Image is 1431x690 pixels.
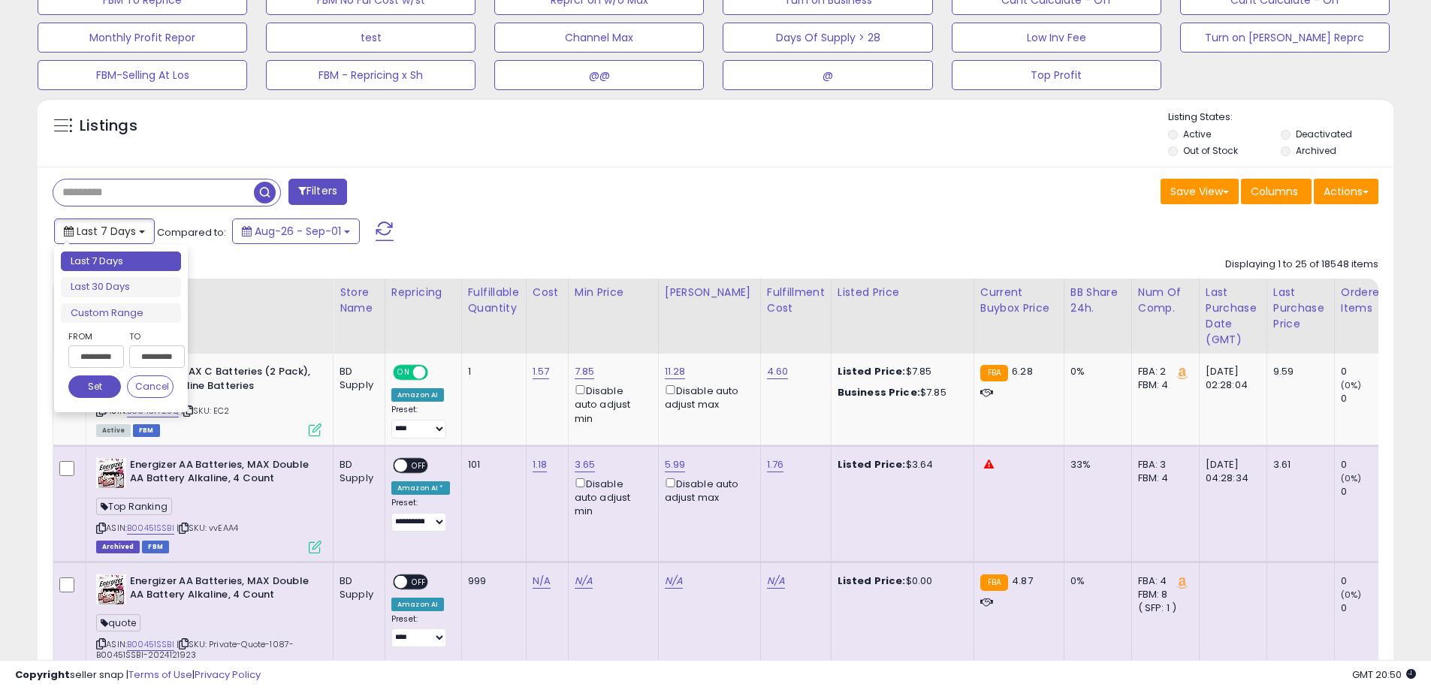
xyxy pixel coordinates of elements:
[1241,179,1312,204] button: Columns
[1225,258,1378,272] div: Displaying 1 to 25 of 18548 items
[394,366,413,379] span: ON
[38,60,247,90] button: FBM-Selling At Los
[575,382,647,426] div: Disable auto adjust min
[575,285,652,300] div: Min Price
[130,574,312,606] b: Energizer AA Batteries, MAX Double AA Battery Alkaline, 4 Count
[1352,667,1416,682] span: 2025-09-9 20:50 GMT
[38,23,247,53] button: Monthly Profit Repor
[665,475,749,505] div: Disable auto adjust max
[127,375,174,398] button: Cancel
[1070,285,1125,316] div: BB Share 24h.
[1138,458,1188,472] div: FBA: 3
[952,60,1161,90] button: Top Profit
[838,574,906,588] b: Listed Price:
[838,365,962,378] div: $7.85
[533,574,551,589] a: N/A
[533,364,550,379] a: 1.57
[952,23,1161,53] button: Low Inv Fee
[80,116,137,137] h5: Listings
[92,285,327,300] div: Title
[468,365,515,378] div: 1
[130,365,312,396] b: Energizer MAX C Batteries (2 Pack), C Cell Alkaline Batteries
[96,638,294,661] span: | SKU: Private-Quote-1087-B00451SSBI-2024121923
[468,458,515,472] div: 101
[1180,23,1390,53] button: Turn on [PERSON_NAME] Reprc
[1138,574,1188,588] div: FBA: 4
[96,541,140,553] span: Listings that have been deleted from Seller Central
[391,614,450,648] div: Preset:
[1168,110,1393,125] p: Listing States:
[340,574,373,601] div: BD Supply
[133,424,160,437] span: FBM
[68,375,121,398] button: Set
[533,285,562,300] div: Cost
[391,405,450,438] div: Preset:
[838,386,962,399] div: $7.85
[68,329,121,344] label: From
[665,382,749,411] div: Disable auto adjust max
[575,475,647,519] div: Disable auto adjust min
[96,498,172,515] span: Top Ranking
[494,23,704,53] button: Channel Max
[1341,365,1402,378] div: 0
[232,218,360,244] button: Aug-26 - Sep-01
[1296,144,1336,157] label: Archived
[157,225,226,240] span: Compared to:
[767,285,825,316] div: Fulfillment Cost
[1341,285,1396,316] div: Ordered Items
[340,365,373,392] div: BD Supply
[1012,364,1033,378] span: 6.28
[1183,144,1238,157] label: Out of Stock
[1273,365,1323,378] div: 9.59
[130,458,312,490] b: Energizer AA Batteries, MAX Double AA Battery Alkaline, 4 Count
[665,364,686,379] a: 11.28
[177,522,238,534] span: | SKU: vvEAA4
[468,285,520,316] div: Fulfillable Quantity
[391,598,444,611] div: Amazon AI
[407,575,431,588] span: OFF
[288,179,347,205] button: Filters
[61,277,181,297] li: Last 30 Days
[142,541,169,553] span: FBM
[127,522,174,535] a: B00451SSBI
[255,224,341,239] span: Aug-26 - Sep-01
[838,457,906,472] b: Listed Price:
[575,574,593,589] a: N/A
[1296,128,1352,140] label: Deactivated
[665,285,754,300] div: [PERSON_NAME]
[1138,601,1188,615] div: ( SFP: 1 )
[1138,378,1188,392] div: FBM: 4
[1012,574,1033,588] span: 4.87
[1341,574,1402,588] div: 0
[723,23,932,53] button: Days Of Supply > 28
[980,285,1058,316] div: Current Buybox Price
[1070,365,1120,378] div: 0%
[1341,601,1402,615] div: 0
[129,329,174,344] label: To
[1341,589,1362,601] small: (0%)
[1251,184,1298,199] span: Columns
[1138,588,1188,601] div: FBM: 8
[1138,365,1188,378] div: FBA: 2
[1341,485,1402,499] div: 0
[1273,285,1328,332] div: Last Purchase Price
[1341,472,1362,484] small: (0%)
[61,252,181,272] li: Last 7 Days
[1314,179,1378,204] button: Actions
[575,457,596,472] a: 3.65
[127,638,174,651] a: B00451SSBI
[1206,458,1255,485] div: [DATE] 04:28:34
[1341,379,1362,391] small: (0%)
[767,364,789,379] a: 4.60
[1206,365,1255,392] div: [DATE] 02:28:04
[128,667,192,682] a: Terms of Use
[767,457,784,472] a: 1.76
[1206,285,1260,348] div: Last Purchase Date (GMT)
[494,60,704,90] button: @@
[96,574,126,604] img: 516mDrmdX6L._SL40_.jpg
[391,498,450,532] div: Preset:
[426,366,450,379] span: OFF
[838,364,906,378] b: Listed Price:
[77,224,136,239] span: Last 7 Days
[407,459,431,472] span: OFF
